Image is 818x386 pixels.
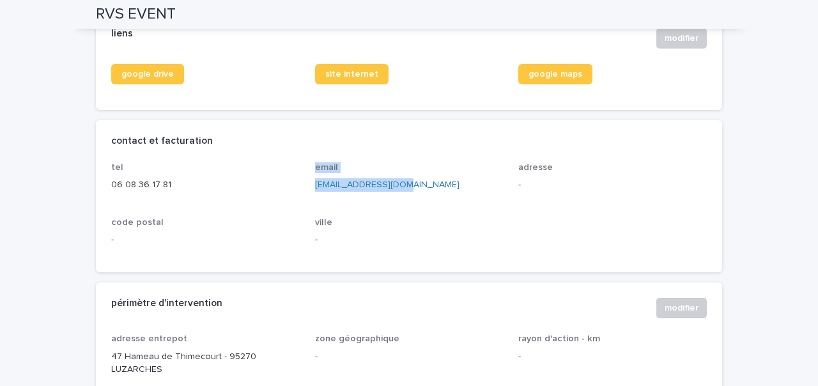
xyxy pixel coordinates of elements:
span: tel [111,163,123,172]
span: email [315,163,338,172]
h2: RVS EVENT [96,5,176,24]
p: - [518,350,707,364]
span: code postal [111,218,164,227]
span: adresse [518,163,553,172]
button: modifier [656,298,707,318]
span: zone géographique [315,334,399,343]
a: [EMAIL_ADDRESS][DOMAIN_NAME] [315,180,459,189]
p: 47 Hameau de Thimecourt - 95270 LUZARCHES [111,350,300,377]
button: modifier [656,28,707,49]
span: modifier [665,302,698,314]
span: modifier [665,32,698,45]
p: - [111,233,300,247]
span: google drive [121,70,174,79]
p: 06 08 36 17 81 [111,178,300,192]
span: site internet [325,70,378,79]
p: - [315,350,504,364]
h2: liens [111,28,133,40]
span: google maps [529,70,582,79]
a: site internet [315,64,389,84]
span: rayon d'action - km [518,334,600,343]
a: google drive [111,64,184,84]
span: adresse entrepot [111,334,187,343]
a: google maps [518,64,592,84]
h2: périmètre d'intervention [111,298,222,309]
p: - [315,233,504,247]
p: - [518,178,707,192]
h2: contact et facturation [111,135,213,147]
span: ville [315,218,332,227]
